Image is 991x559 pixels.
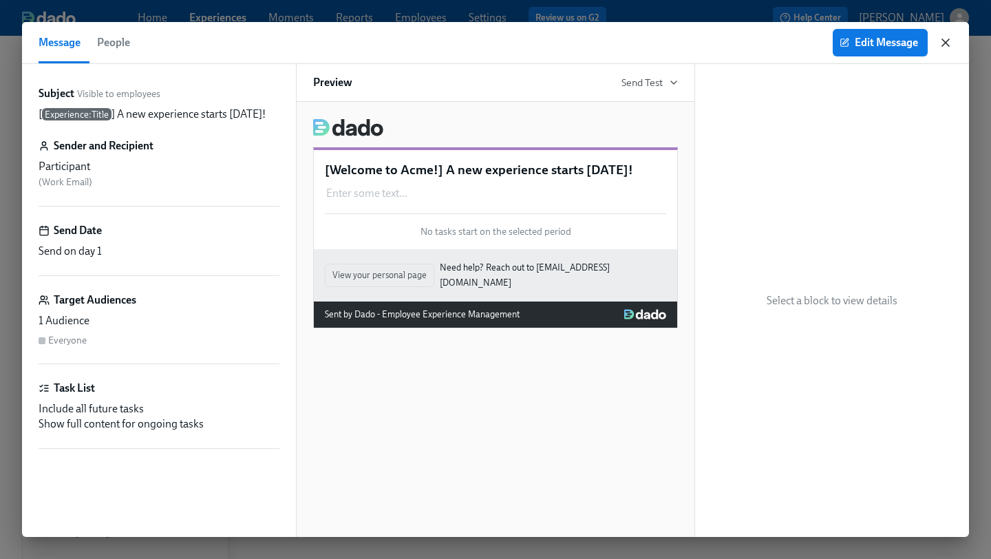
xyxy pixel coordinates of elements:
[54,138,153,154] h6: Sender and Recipient
[624,309,666,320] img: Dado
[325,161,666,179] p: [Welcome to Acme!] A new experience starts [DATE]!
[325,184,666,202] div: Enter some text...
[39,401,279,416] div: Include all future tasks
[39,176,92,188] span: ( Work Email )
[313,75,352,90] h6: Preview
[332,268,427,282] span: View your personal page
[842,36,918,50] span: Edit Message
[54,381,95,396] h6: Task List
[39,416,279,432] div: Show full content for ongoing tasks
[39,33,81,52] span: Message
[440,260,666,291] a: Need help? Reach out to [EMAIL_ADDRESS][DOMAIN_NAME]
[39,244,279,259] div: Send on day 1
[48,334,87,347] div: Everyone
[695,64,969,537] div: Select a block to view details
[39,86,74,101] label: Subject
[325,264,434,287] button: View your personal page
[621,76,678,89] button: Send Test
[54,223,102,238] h6: Send Date
[42,108,111,120] span: Experience : Title
[77,87,160,101] span: Visible to employees
[833,29,928,56] button: Edit Message
[39,313,279,328] div: 1 Audience
[39,107,266,122] p: [ ] A new experience starts [DATE]!
[39,159,279,174] div: Participant
[420,225,571,238] span: No tasks start on the selected period
[54,293,136,308] h6: Target Audiences
[325,307,520,322] div: Sent by Dado - Employee Experience Management
[97,33,130,52] span: People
